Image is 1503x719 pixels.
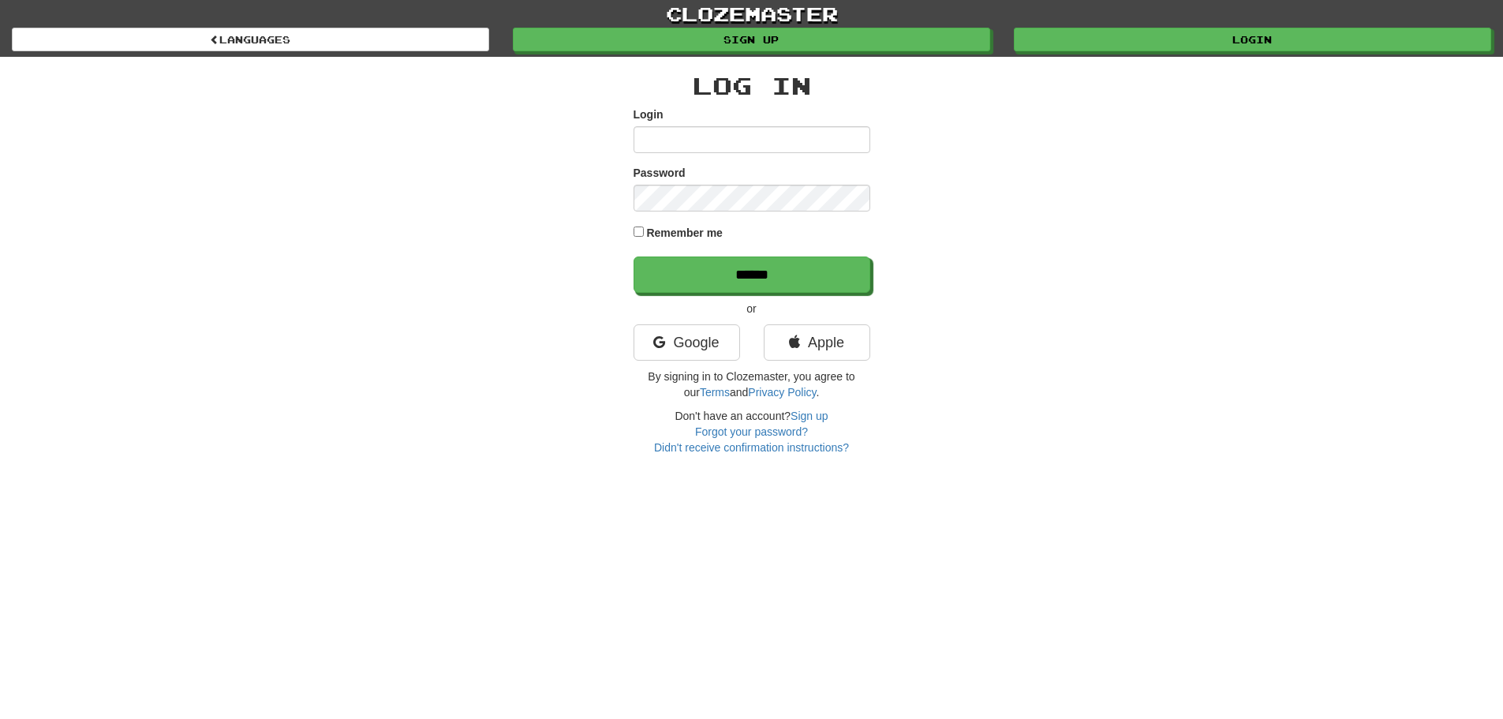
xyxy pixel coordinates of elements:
a: Apple [764,324,870,361]
label: Remember me [646,225,723,241]
label: Login [634,107,664,122]
a: Forgot your password? [695,425,808,438]
a: Languages [12,28,489,51]
a: Sign up [791,410,828,422]
a: Google [634,324,740,361]
a: Terms [700,386,730,399]
div: Don't have an account? [634,408,870,455]
a: Sign up [513,28,990,51]
label: Password [634,165,686,181]
a: Privacy Policy [748,386,816,399]
p: By signing in to Clozemaster, you agree to our and . [634,369,870,400]
p: or [634,301,870,316]
h2: Log In [634,73,870,99]
a: Login [1014,28,1491,51]
a: Didn't receive confirmation instructions? [654,441,849,454]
